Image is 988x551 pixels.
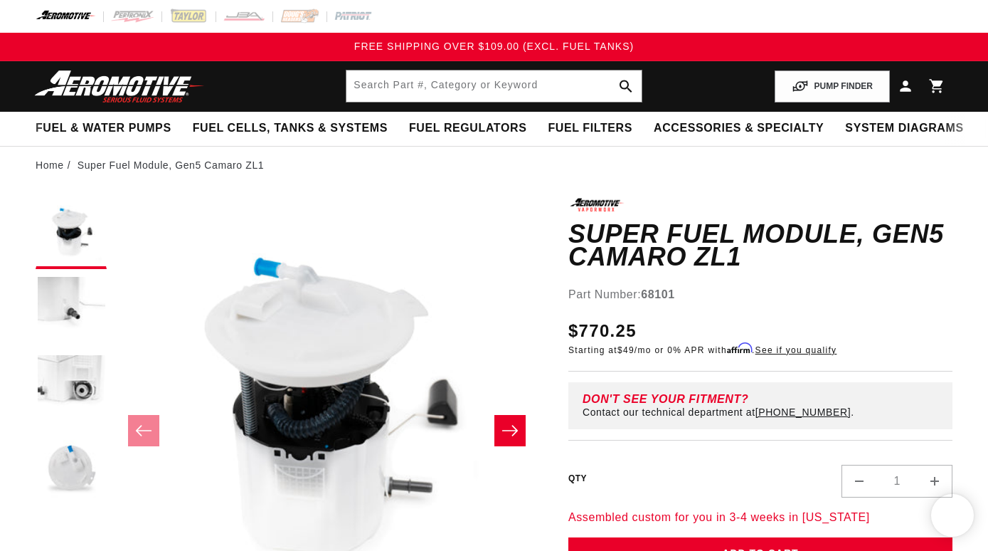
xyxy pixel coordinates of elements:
a: [PHONE_NUMBER] [755,406,851,418]
span: Fuel Cells, Tanks & Systems [193,121,388,136]
span: Accessories & Specialty [654,121,824,136]
h1: Super Fuel Module, Gen5 Camaro ZL1 [568,223,952,268]
span: System Diagrams [845,121,963,136]
img: Aeromotive [31,70,208,103]
button: Slide right [494,415,526,446]
summary: Fuel & Water Pumps [25,112,182,145]
span: Fuel Filters [548,121,632,136]
span: Fuel Regulators [409,121,526,136]
button: search button [610,70,642,102]
nav: breadcrumbs [36,157,952,173]
strong: 68101 [641,288,675,300]
p: Starting at /mo or 0% APR with . [568,344,836,357]
div: Don't See Your Fitment? [583,394,944,405]
span: $49 [617,345,634,355]
p: Contact our technical department at . [583,406,854,418]
div: Part Number: [568,285,952,304]
summary: Fuel Regulators [398,112,537,145]
summary: System Diagrams [834,112,974,145]
li: Super Fuel Module, Gen5 Camaro ZL1 [78,157,264,173]
span: $770.25 [568,318,637,344]
input: Search by Part Number, Category or Keyword [346,70,641,102]
label: QTY [568,473,587,485]
span: Fuel & Water Pumps [36,121,171,136]
summary: Fuel Cells, Tanks & Systems [182,112,398,145]
span: Affirm [727,343,752,354]
button: Load image 1 in gallery view [36,198,107,269]
summary: Accessories & Specialty [643,112,834,145]
button: Slide left [128,415,159,446]
p: Assembled custom for you in 3-4 weeks in [US_STATE] [568,508,952,527]
button: Load image 4 in gallery view [36,433,107,504]
button: Load image 3 in gallery view [36,355,107,426]
span: FREE SHIPPING OVER $109.00 (EXCL. FUEL TANKS) [354,41,634,52]
button: PUMP FINDER [775,70,890,103]
a: See if you qualify - Learn more about Affirm Financing (opens in modal) [755,345,837,355]
a: Home [36,157,64,173]
button: Load image 2 in gallery view [36,276,107,347]
summary: Fuel Filters [537,112,643,145]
